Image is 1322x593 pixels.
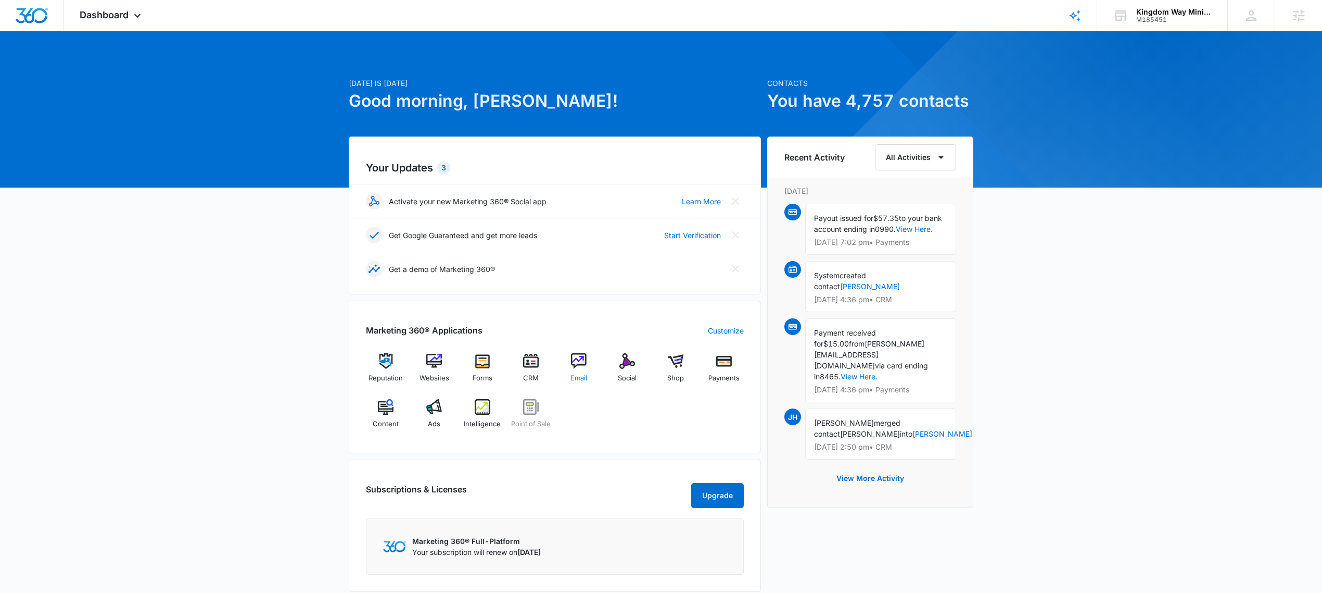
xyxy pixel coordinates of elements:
[823,339,849,348] span: $15.00
[704,353,744,391] a: Payments
[412,547,541,558] p: Your subscription will renew on
[29,17,51,25] div: v 4.0.25
[570,373,587,384] span: Email
[784,409,801,425] span: JH
[727,227,744,243] button: Close
[1136,16,1212,23] div: account id
[840,282,900,291] a: [PERSON_NAME]
[784,186,956,196] p: [DATE]
[826,466,914,491] button: View More Activity
[873,214,899,223] span: $57.35
[900,429,912,438] span: into
[840,429,900,438] span: [PERSON_NAME]
[814,271,840,280] span: System
[366,353,406,391] a: Reputation
[373,419,399,429] span: Content
[767,89,973,114] h1: You have 4,757 contacts
[912,429,972,438] a: [PERSON_NAME]
[691,483,744,508] button: Upgrade
[366,483,467,504] h2: Subscriptions & Licenses
[814,386,947,393] p: [DATE] 4:36 pm • Payments
[104,60,112,69] img: tab_keywords_by_traffic_grey.svg
[865,339,924,348] span: [PERSON_NAME]
[618,373,637,384] span: Social
[115,61,175,68] div: Keywords by Traffic
[412,536,541,547] p: Marketing 360® Full-Platform
[875,144,956,170] button: All Activities
[366,160,744,176] h2: Your Updates
[511,399,551,437] a: Point of Sale
[414,399,454,437] a: Ads
[814,271,866,291] span: created contact
[17,17,25,25] img: logo_orange.svg
[708,325,744,336] a: Customize
[814,418,874,427] span: [PERSON_NAME]
[784,151,845,164] h6: Recent Activity
[383,541,406,552] img: Marketing 360 Logo
[389,264,495,275] p: Get a demo of Marketing 360®
[814,296,947,303] p: [DATE] 4:36 pm • CRM
[389,230,537,241] p: Get Google Guaranteed and get more leads
[511,419,551,429] span: Point of Sale
[656,353,696,391] a: Shop
[27,27,115,35] div: Domain: [DOMAIN_NAME]
[820,372,841,381] span: 8465.
[814,239,947,246] p: [DATE] 7:02 pm • Payments
[517,548,541,557] span: [DATE]
[368,373,403,384] span: Reputation
[366,324,482,337] h2: Marketing 360® Applications
[607,353,647,391] a: Social
[464,419,501,429] span: Intelligence
[841,372,878,381] a: View Here.
[17,27,25,35] img: website_grey.svg
[667,373,684,384] span: Shop
[664,230,721,241] a: Start Verification
[814,214,873,223] span: Payout issued for
[473,373,492,384] span: Forms
[40,61,93,68] div: Domain Overview
[814,350,879,370] span: [EMAIL_ADDRESS][DOMAIN_NAME]
[708,373,740,384] span: Payments
[511,353,551,391] a: CRM
[420,373,449,384] span: Websites
[349,78,761,89] p: [DATE] is [DATE]
[428,419,440,429] span: Ads
[727,261,744,277] button: Close
[349,89,761,114] h1: Good morning, [PERSON_NAME]!
[414,353,454,391] a: Websites
[727,193,744,209] button: Close
[849,339,865,348] span: from
[1136,8,1212,16] div: account name
[896,225,933,233] a: View Here.
[28,60,36,69] img: tab_domain_overview_orange.svg
[682,196,721,207] a: Learn More
[814,443,947,451] p: [DATE] 2:50 pm • CRM
[463,353,503,391] a: Forms
[767,78,973,89] p: Contacts
[389,196,546,207] p: Activate your new Marketing 360® Social app
[366,399,406,437] a: Content
[463,399,503,437] a: Intelligence
[523,373,539,384] span: CRM
[437,162,450,174] div: 3
[814,328,876,348] span: Payment received for
[559,353,599,391] a: Email
[875,225,896,233] span: 0990.
[80,9,129,20] span: Dashboard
